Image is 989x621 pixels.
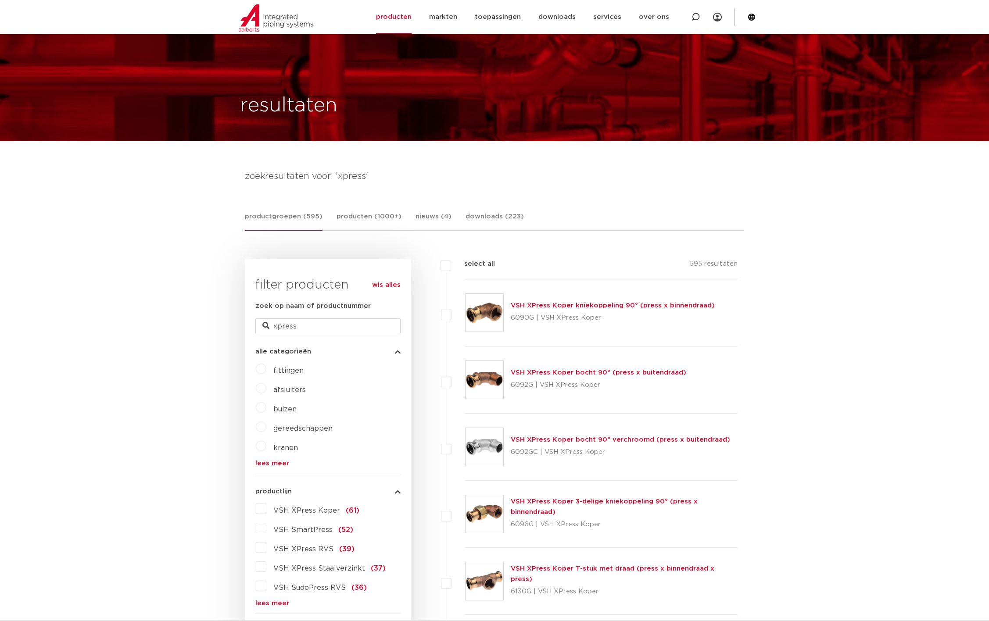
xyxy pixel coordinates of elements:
[255,460,401,467] a: lees meer
[273,584,346,591] span: VSH SudoPress RVS
[511,517,738,532] p: 6096G | VSH XPress Koper
[416,211,451,230] a: nieuws (4)
[273,367,304,374] a: fittingen
[351,584,367,591] span: (36)
[255,318,401,334] input: zoeken
[511,436,730,443] a: VSH XPress Koper bocht 90° verchroomd (press x buitendraad)
[255,348,401,355] button: alle categorieën
[255,488,401,495] button: productlijn
[511,302,715,309] a: VSH XPress Koper kniekoppeling 90° (press x binnendraad)
[255,488,292,495] span: productlijn
[466,211,524,230] a: downloads (223)
[273,546,333,553] span: VSH XPress RVS
[466,361,503,399] img: Thumbnail for VSH XPress Koper bocht 90° (press x buitendraad)
[245,169,744,183] h4: zoekresultaten voor: 'xpress'
[466,428,503,466] img: Thumbnail for VSH XPress Koper bocht 90° verchroomd (press x buitendraad)
[255,600,401,607] a: lees meer
[273,526,333,533] span: VSH SmartPress
[511,311,715,325] p: 6090G | VSH XPress Koper
[466,495,503,533] img: Thumbnail for VSH XPress Koper 3-delige kniekoppeling 90° (press x binnendraad)
[511,585,738,599] p: 6130G | VSH XPress Koper
[273,386,306,393] a: afsluiters
[371,565,386,572] span: (37)
[511,498,698,515] a: VSH XPress Koper 3-delige kniekoppeling 90° (press x binnendraad)
[273,565,365,572] span: VSH XPress Staalverzinkt
[245,211,322,231] a: productgroepen (595)
[511,445,730,459] p: 6092GC | VSH XPress Koper
[346,507,359,514] span: (61)
[690,259,738,272] p: 595 resultaten
[255,348,311,355] span: alle categorieën
[337,211,401,230] a: producten (1000+)
[372,280,401,290] a: wis alles
[511,369,686,376] a: VSH XPress Koper bocht 90° (press x buitendraad)
[466,562,503,600] img: Thumbnail for VSH XPress Koper T-stuk met draad (press x binnendraad x press)
[451,259,495,269] label: select all
[273,425,333,432] a: gereedschappen
[255,276,401,294] h3: filter producten
[273,444,298,451] a: kranen
[511,565,714,582] a: VSH XPress Koper T-stuk met draad (press x binnendraad x press)
[338,526,353,533] span: (52)
[466,294,503,332] img: Thumbnail for VSH XPress Koper kniekoppeling 90° (press x binnendraad)
[240,92,337,120] h1: resultaten
[511,378,686,392] p: 6092G | VSH XPress Koper
[273,507,340,514] span: VSH XPress Koper
[255,301,371,311] label: zoek op naam of productnummer
[273,406,297,413] a: buizen
[339,546,355,553] span: (39)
